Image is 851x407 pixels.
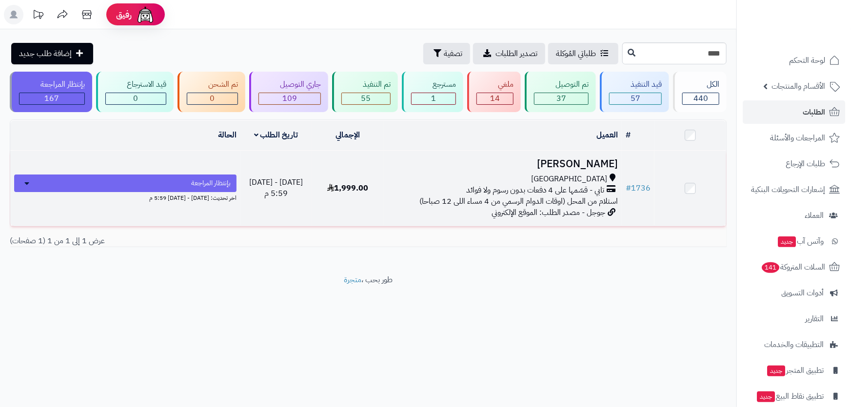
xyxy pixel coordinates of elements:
[523,72,598,112] a: تم التوصيل 37
[412,93,455,104] div: 1
[473,43,545,64] a: تصدير الطلبات
[20,93,84,104] div: 167
[465,72,523,112] a: ملغي 14
[598,72,671,112] a: قيد التنفيذ 57
[94,72,176,112] a: قيد الاسترجاع 0
[187,79,238,90] div: تم الشحن
[743,204,845,227] a: العملاء
[786,157,825,171] span: طلبات الإرجاع
[336,129,360,141] a: الإجمالي
[743,126,845,150] a: المراجعات والأسئلة
[743,49,845,72] a: لوحة التحكم
[282,93,297,104] span: 109
[330,72,400,112] a: تم التنفيذ 55
[116,9,132,20] span: رفيق
[218,129,237,141] a: الحالة
[761,262,780,273] span: 141
[247,72,330,112] a: جاري التوصيل 109
[423,43,470,64] button: تصفية
[419,195,618,207] span: استلام من المحل (اوقات الدوام الرسمي من 4 مساء اللى 12 صباحا)
[105,79,166,90] div: قيد الاسترجاع
[770,131,825,145] span: المراجعات والأسئلة
[134,93,139,104] span: 0
[249,176,303,199] span: [DATE] - [DATE] 5:59 م
[751,183,825,196] span: إشعارات التحويلات البنكية
[431,93,436,104] span: 1
[444,48,462,59] span: تصفية
[556,93,566,104] span: 37
[191,178,231,188] span: بإنتظار المراجعة
[789,54,825,67] span: لوحة التحكم
[45,93,59,104] span: 167
[492,207,605,218] span: جوجل - مصدر الطلب: الموقع الإلكتروني
[772,79,825,93] span: الأقسام والمنتجات
[693,93,708,104] span: 440
[626,129,631,141] a: #
[466,185,604,196] span: تابي - قسّمها على 4 دفعات بدون رسوم ولا فوائد
[631,93,640,104] span: 57
[682,79,719,90] div: الكل
[8,72,94,112] a: بإنتظار المراجعة 167
[743,230,845,253] a: وآتس آبجديد
[671,72,729,112] a: الكل440
[743,333,845,356] a: التطبيقات والخدمات
[743,359,845,382] a: تطبيق المتجرجديد
[136,5,155,24] img: ai-face.png
[743,307,845,330] a: التقارير
[531,174,607,185] span: [GEOGRAPHIC_DATA]
[756,389,824,403] span: تطبيق نقاط البيع
[596,129,618,141] a: العميل
[534,93,588,104] div: 37
[477,93,513,104] div: 14
[342,93,390,104] div: 55
[778,236,796,247] span: جديد
[805,209,824,222] span: العملاء
[495,48,537,59] span: تصدير الطلبات
[743,152,845,175] a: طلبات الإرجاع
[344,274,361,286] a: متجرة
[761,260,825,274] span: السلات المتروكة
[361,93,371,104] span: 55
[2,235,368,247] div: عرض 1 إلى 1 من 1 (1 صفحات)
[766,364,824,377] span: تطبيق المتجر
[534,79,589,90] div: تم التوصيل
[743,178,845,201] a: إشعارات التحويلات البنكية
[476,79,514,90] div: ملغي
[757,391,775,402] span: جديد
[626,182,651,194] a: #1736
[781,286,824,300] span: أدوات التسويق
[548,43,618,64] a: طلباتي المُوكلة
[19,48,72,59] span: إضافة طلب جديد
[743,281,845,305] a: أدوات التسويق
[743,100,845,124] a: الطلبات
[19,79,85,90] div: بإنتظار المراجعة
[490,93,500,104] span: 14
[11,43,93,64] a: إضافة طلب جديد
[556,48,596,59] span: طلباتي المُوكلة
[785,13,842,33] img: logo-2.png
[626,182,631,194] span: #
[411,79,456,90] div: مسترجع
[805,312,824,326] span: التقارير
[743,255,845,279] a: السلات المتروكة141
[14,192,237,202] div: اخر تحديث: [DATE] - [DATE] 5:59 م
[210,93,215,104] span: 0
[610,93,661,104] div: 57
[400,72,465,112] a: مسترجع 1
[327,182,368,194] span: 1,999.00
[254,129,298,141] a: تاريخ الطلب
[777,234,824,248] span: وآتس آب
[764,338,824,351] span: التطبيقات والخدمات
[341,79,391,90] div: تم التنفيذ
[259,93,320,104] div: 109
[387,158,618,170] h3: [PERSON_NAME]
[609,79,662,90] div: قيد التنفيذ
[176,72,247,112] a: تم الشحن 0
[106,93,166,104] div: 0
[803,105,825,119] span: الطلبات
[767,366,785,376] span: جديد
[187,93,237,104] div: 0
[26,5,50,27] a: تحديثات المنصة
[258,79,321,90] div: جاري التوصيل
